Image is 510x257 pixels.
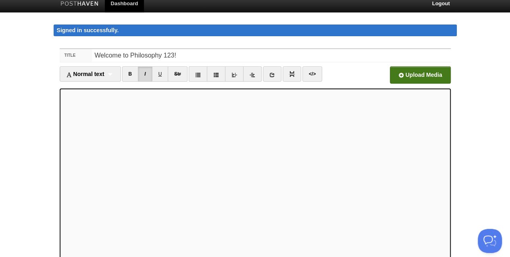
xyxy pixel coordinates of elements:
[289,71,295,77] img: pagebreak-icon.png
[54,25,457,36] div: Signed in successfully.
[66,71,104,77] span: Normal text
[60,1,99,7] img: Posthaven-bar
[478,229,502,253] iframe: Help Scout Beacon - Open
[60,49,92,62] label: Title
[174,71,181,77] del: Str
[152,66,169,82] a: U
[138,66,152,82] a: I
[168,66,187,82] a: Str
[122,66,139,82] a: B
[302,66,322,82] a: </>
